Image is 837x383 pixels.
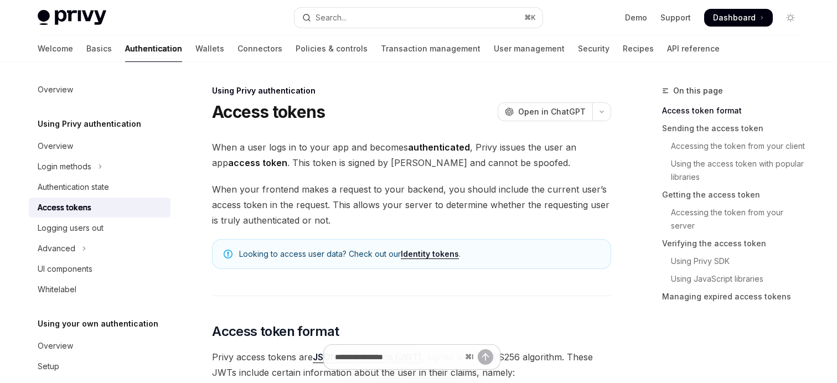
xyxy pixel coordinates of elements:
[86,35,112,62] a: Basics
[662,235,808,252] a: Verifying the access token
[38,201,91,214] div: Access tokens
[29,239,170,258] button: Toggle Advanced section
[38,10,106,25] img: light logo
[662,252,808,270] a: Using Privy SDK
[667,35,720,62] a: API reference
[518,106,586,117] span: Open in ChatGPT
[478,349,493,365] button: Send message
[38,283,76,296] div: Whitelabel
[212,139,611,170] span: When a user logs in to your app and becomes , Privy issues the user an app . This token is signed...
[713,12,756,23] span: Dashboard
[38,262,92,276] div: UI components
[29,136,170,156] a: Overview
[38,317,158,330] h5: Using your own authentication
[212,85,611,96] div: Using Privy authentication
[38,83,73,96] div: Overview
[662,137,808,155] a: Accessing the token from your client
[296,35,368,62] a: Policies & controls
[29,356,170,376] a: Setup
[498,102,592,121] button: Open in ChatGPT
[29,280,170,299] a: Whitelabel
[228,157,287,168] strong: access token
[224,250,232,258] svg: Note
[524,13,536,22] span: ⌘ K
[782,9,799,27] button: Toggle dark mode
[29,259,170,279] a: UI components
[408,142,470,153] strong: authenticated
[212,182,611,228] span: When your frontend makes a request to your backend, you should include the current user’s access ...
[335,345,461,369] input: Ask a question...
[662,155,808,186] a: Using the access token with popular libraries
[29,177,170,197] a: Authentication state
[38,242,75,255] div: Advanced
[316,11,347,24] div: Search...
[195,35,224,62] a: Wallets
[38,221,104,235] div: Logging users out
[38,160,91,173] div: Login methods
[704,9,773,27] a: Dashboard
[38,35,73,62] a: Welcome
[29,198,170,218] a: Access tokens
[623,35,654,62] a: Recipes
[125,35,182,62] a: Authentication
[29,218,170,238] a: Logging users out
[239,249,600,260] span: Looking to access user data? Check out our .
[662,186,808,204] a: Getting the access token
[29,336,170,356] a: Overview
[38,180,109,194] div: Authentication state
[401,249,459,259] a: Identity tokens
[578,35,609,62] a: Security
[662,270,808,288] a: Using JavaScript libraries
[662,288,808,306] a: Managing expired access tokens
[29,80,170,100] a: Overview
[237,35,282,62] a: Connectors
[673,84,723,97] span: On this page
[38,117,141,131] h5: Using Privy authentication
[625,12,647,23] a: Demo
[494,35,565,62] a: User management
[38,339,73,353] div: Overview
[660,12,691,23] a: Support
[38,139,73,153] div: Overview
[212,323,339,340] span: Access token format
[662,204,808,235] a: Accessing the token from your server
[294,8,542,28] button: Open search
[662,102,808,120] a: Access token format
[662,120,808,137] a: Sending the access token
[212,102,325,122] h1: Access tokens
[381,35,480,62] a: Transaction management
[38,360,59,373] div: Setup
[29,157,170,177] button: Toggle Login methods section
